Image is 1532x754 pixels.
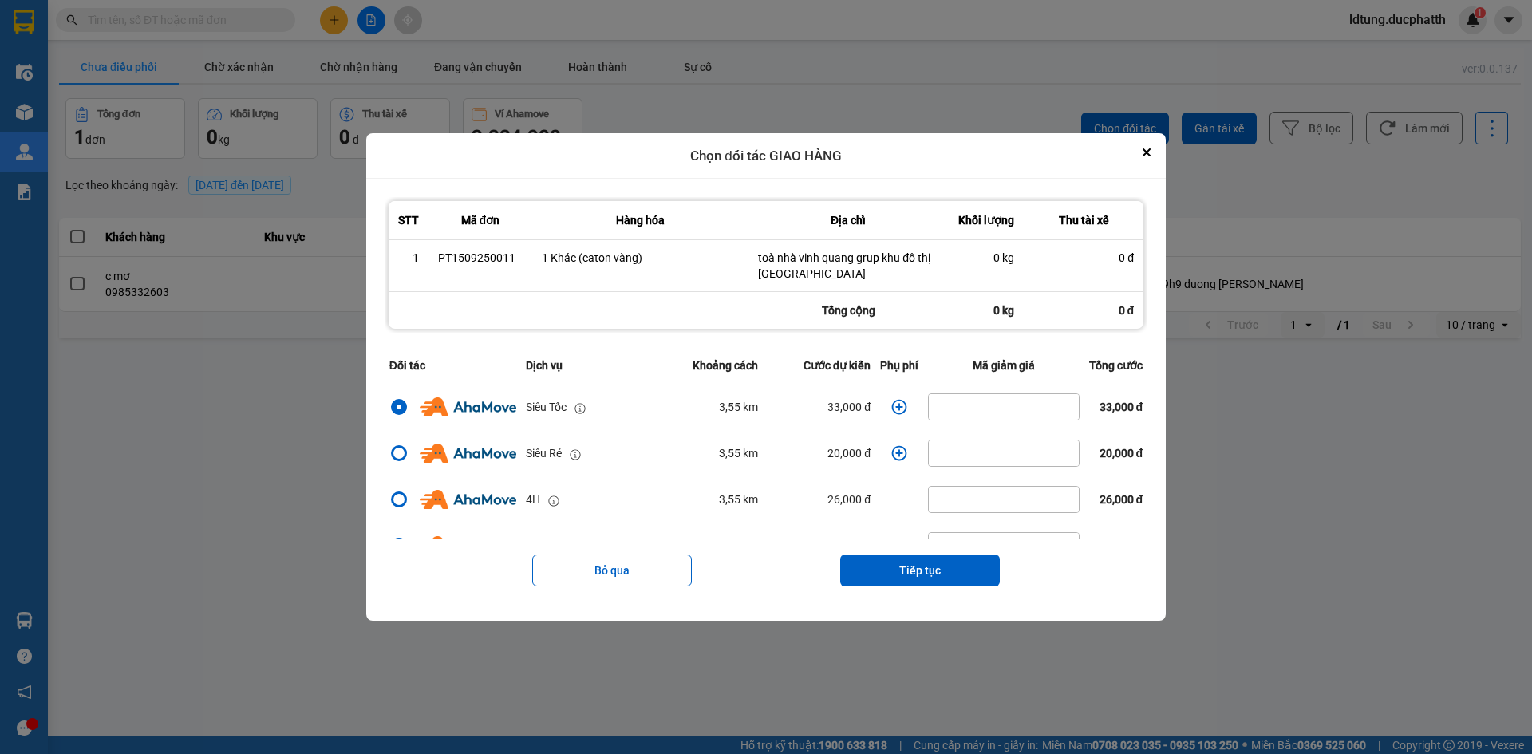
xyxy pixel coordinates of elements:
td: 3,55 km [652,523,763,569]
div: Siêu Tốc [526,398,567,416]
div: 2H [526,537,540,555]
div: 0 đ [1024,292,1143,329]
td: 26,000 đ [763,476,875,523]
th: Khoảng cách [652,347,763,384]
div: 1 [398,250,419,266]
th: Mã giảm giá [923,347,1084,384]
div: Khối lượng [958,211,1014,230]
div: Hàng hóa [542,211,739,230]
div: 0 kg [948,292,1024,329]
div: STT [398,211,419,230]
div: 4H [526,491,540,508]
div: Địa chỉ [758,211,938,230]
div: 0 kg [958,250,1014,266]
th: Phụ phí [875,347,923,384]
th: Tổng cước [1084,347,1147,384]
div: Thu tài xế [1033,211,1134,230]
div: 0 đ [1033,250,1134,266]
div: toà nhà vinh quang grup khu đô thị [GEOGRAPHIC_DATA] [758,250,938,282]
div: Mã đơn [438,211,523,230]
img: Ahamove [420,444,516,463]
span: 20,000 đ [1100,447,1143,460]
td: 3,55 km [652,384,763,430]
div: PT1509250011 [438,250,523,266]
th: Cước dự kiến [763,347,875,384]
td: 20,000 đ [763,523,875,569]
th: Dịch vụ [521,347,652,384]
td: 20,000 đ [763,430,875,476]
button: Tiếp tục [840,555,1000,586]
div: Chọn đối tác GIAO HÀNG [366,133,1166,180]
div: Tổng cộng [748,292,948,329]
button: Close [1137,143,1156,162]
td: 33,000 đ [763,384,875,430]
div: dialog [366,133,1166,622]
th: Đối tác [385,347,521,384]
td: 3,55 km [652,476,763,523]
img: Ahamove [420,397,516,416]
div: 1 Khác (caton vàng) [542,250,739,266]
span: 26,000 đ [1100,493,1143,506]
img: Ahamove [420,490,516,509]
button: Bỏ qua [532,555,692,586]
span: 33,000 đ [1100,401,1143,413]
img: Ahamove [420,536,516,555]
td: 3,55 km [652,430,763,476]
div: Siêu Rẻ [526,444,562,462]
